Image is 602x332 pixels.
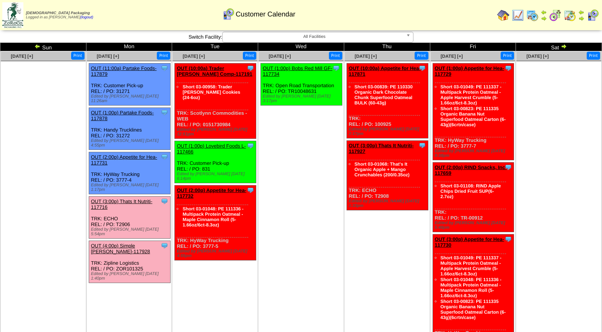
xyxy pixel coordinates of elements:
[182,206,243,228] a: Short 03-01048: PE 111336 - Multipack Protein Oatmeal - Maple Cinnamon Roll (5-1.66oz/6ct-8.3oz)
[91,110,154,121] a: OUT (1:00p) Partake Foods-117878
[182,84,240,100] a: Short 03-00958: Trader [PERSON_NAME] Cookies (24-6oz)
[349,143,414,154] a: OUT (3:00p) Thats It Nutriti-117927
[261,63,342,106] div: TRK: Open Road Transportation REL: / PO: TR10048631
[349,65,421,77] a: OUT (10:00a) Appetite for Hea-117871
[161,64,168,72] img: Tooltip
[177,249,256,258] div: Edited by [PERSON_NAME] [DATE] 4:55pm
[258,43,344,51] td: Wed
[172,43,258,51] td: Tue
[175,186,256,260] div: TRK: HyWay Trucking REL: / PO: 3777-5
[441,277,501,298] a: Short 03-01048: PE 111336 - Multipack Protein Oatmeal - Maple Cinnamon Roll (5-1.66oz/6ct-8.3oz)
[247,186,254,194] img: Tooltip
[504,64,512,72] img: Tooltip
[435,221,514,230] div: Edited by [PERSON_NAME] [DATE] 5:48pm
[349,127,428,136] div: Edited by [PERSON_NAME] [DATE] 2:17pm
[441,106,506,127] a: Short 03-00823: PE 111335 Organic Banana Nut Superfood Oatmeal Carton (6-43g)(6crtn/case)
[344,43,430,51] td: Thu
[355,161,410,177] a: Short 03-01068: That's It Organic Apple + Mango Crunchables (200/0.35oz)
[504,163,512,171] img: Tooltip
[91,243,150,254] a: OUT (4:00p) Simple [PERSON_NAME]-117928
[177,187,246,199] a: OUT (2:00p) Appetite for Hea-117732
[441,84,501,106] a: Short 03-01049: PE 111337 - Multipack Protein Oatmeal - Apple Harvest Crumble (5-1.66oz/6ct-8.3oz)
[175,141,256,183] div: TRK: Customer Pick-up REL: / PO: 831
[0,43,86,51] td: Sun
[347,63,428,138] div: TRK: REL: / PO: 100925
[91,199,153,210] a: OUT (3:00p) Thats It Nutriti-117716
[347,141,428,210] div: TRK: ECHO REL: / PO: T2908
[504,235,512,243] img: Tooltip
[430,43,516,51] td: Fri
[355,54,377,59] a: [DATE] [+]
[268,54,291,59] span: [DATE] [+]
[91,272,170,281] div: Edited by [PERSON_NAME] [DATE] 1:40pm
[263,65,332,77] a: OUT (1:00p) Bobs Red Mill GF-117734
[243,52,256,60] button: Print
[91,227,170,236] div: Edited by [PERSON_NAME] [DATE] 5:54pm
[435,65,504,77] a: OUT (1:00p) Appetite for Hea-117729
[516,43,602,51] td: Sat
[91,94,170,103] div: Edited by [PERSON_NAME] [DATE] 11:26am
[526,9,539,21] img: calendarprod.gif
[177,143,246,155] a: OUT (1:00p) Lovebird Foods L-117466
[441,255,501,277] a: Short 03-01049: PE 111337 - Multipack Protein Oatmeal - Apple Harvest Crumble (5-1.66oz/6ct-8.3oz)
[435,236,504,248] a: OUT (3:00p) Appetite for Hea-117730
[89,197,170,239] div: TRK: ECHO REL: / PO: T2906
[564,9,576,21] img: calendarinout.gif
[587,9,599,21] img: calendarcustomer.gif
[512,9,524,21] img: line_graph.gif
[80,15,93,20] a: (logout)
[175,63,256,139] div: TRK: Scotlynn Commodities - WEB REL: / PO: 0151730984
[226,32,403,41] span: All Facilities
[89,63,170,106] div: TRK: Customer Pick-up REL: / PO: 31271
[157,52,170,60] button: Print
[97,54,119,59] a: [DATE] [+]
[161,197,168,205] img: Tooltip
[236,10,295,18] span: Customer Calendar
[183,54,205,59] a: [DATE] [+]
[587,52,600,60] button: Print
[91,154,157,166] a: OUT (2:00p) Appetite for Hea-117731
[161,109,168,116] img: Tooltip
[501,52,514,60] button: Print
[441,183,501,199] a: Short 03-01108: RIND Apple Chips Dried Fruit SUP(6-2.7oz)
[89,152,170,194] div: TRK: HyWay Trucking REL: / PO: 3777-4
[435,164,507,176] a: OUT (2:00p) RIND Snacks, Inc-117659
[26,11,90,15] span: [DEMOGRAPHIC_DATA] Packaging
[527,54,549,59] a: [DATE] [+]
[332,64,340,72] img: Tooltip
[26,11,93,20] span: Logged in as [PERSON_NAME]
[161,242,168,249] img: Tooltip
[263,94,342,103] div: Edited by [PERSON_NAME] [DATE] 3:17pm
[355,84,413,106] a: Short 03-00839: PE 110330 Organic Dark Chocolate Chunk Superfood Oatmeal BULK (60-43g)
[91,183,170,192] div: Edited by [PERSON_NAME] [DATE] 1:17pm
[433,163,514,232] div: TRK: REL: / PO: TR-00912
[91,65,157,77] a: OUT (11:00a) Partake Foods-117879
[177,172,256,181] div: Edited by [PERSON_NAME] [DATE] 6:14pm
[86,43,172,51] td: Mon
[578,9,584,15] img: arrowleft.gif
[329,52,342,60] button: Print
[222,8,234,20] img: calendarcustomer.gif
[177,65,252,77] a: OUT (10:00a) Trader [PERSON_NAME] Comp-117191
[541,9,547,15] img: arrowleft.gif
[561,43,567,49] img: arrowright.gif
[578,15,584,21] img: arrowright.gif
[435,149,514,158] div: Edited by [PERSON_NAME] [DATE] 9:38pm
[441,299,506,320] a: Short 03-00823: PE 111335 Organic Banana Nut Superfood Oatmeal Carton (6-43g)(6crtn/case)
[418,142,426,149] img: Tooltip
[247,142,254,150] img: Tooltip
[349,199,428,208] div: Edited by [PERSON_NAME] [DATE] 1:33pm
[11,54,33,59] a: [DATE] [+]
[34,43,41,49] img: arrowleft.gif
[177,127,256,137] div: Edited by [PERSON_NAME] [DATE] 12:51pm
[497,9,509,21] img: home.gif
[91,138,170,148] div: Edited by [PERSON_NAME] [DATE] 4:55pm
[418,64,426,72] img: Tooltip
[415,52,428,60] button: Print
[541,15,547,21] img: arrowright.gif
[441,54,463,59] a: [DATE] [+]
[247,64,254,72] img: Tooltip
